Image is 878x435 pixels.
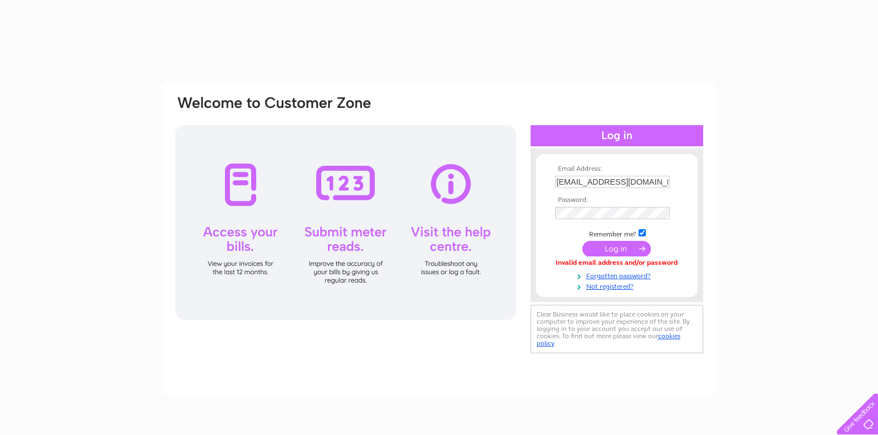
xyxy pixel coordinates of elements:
div: Clear Business would like to place cookies on your computer to improve your experience of the sit... [531,305,703,353]
th: Email Address: [552,165,681,173]
th: Password: [552,196,681,204]
div: Invalid email address and/or password [555,259,679,267]
input: Submit [582,241,651,256]
a: Not registered? [555,280,681,291]
a: cookies policy [537,332,680,347]
a: Forgotten password? [555,270,681,280]
td: Remember me? [552,228,681,239]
